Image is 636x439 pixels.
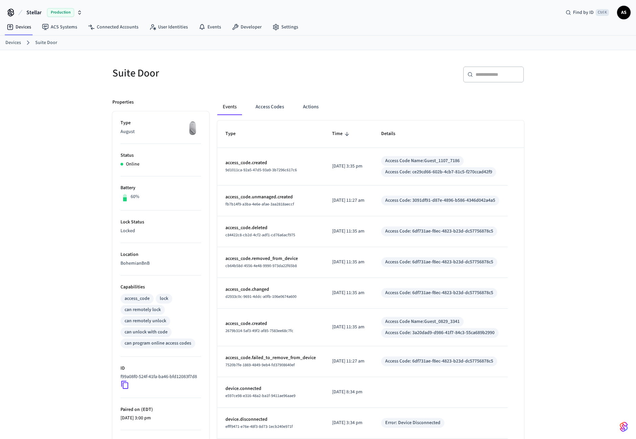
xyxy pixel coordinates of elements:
span: Details [381,129,404,139]
div: Access Code: ce29cd66-602b-4cb7-81c5-f270ccad42f9 [385,169,492,176]
span: Find by ID [573,9,594,16]
a: Events [193,21,226,33]
p: [DATE] 11:35 am [332,289,365,297]
span: c84422c8-cb2d-4cf2-adf1-cd76a6acf975 [225,232,295,238]
img: SeamLogoGradient.69752ec5.svg [620,421,628,432]
p: August [120,128,201,135]
a: Developer [226,21,267,33]
p: [DATE] 11:27 am [332,358,365,365]
p: ID [120,365,201,372]
p: access_code.created [225,159,316,167]
a: Settings [267,21,304,33]
p: device.disconnected [225,416,316,423]
p: Battery [120,184,201,192]
a: Connected Accounts [83,21,144,33]
p: Locked [120,227,201,235]
span: 2679b314-5af3-49f2-af85-7583ee68c7fc [225,328,293,334]
p: f99a08f0-524f-41fa-ba46-bfd12083f7d8 [120,373,197,380]
span: ( EDT ) [140,406,153,413]
div: lock [160,295,168,302]
span: Stellar [26,8,42,17]
div: Access Code: 3091df91-d87e-4896-b586-4346d042a4a5 [385,197,495,204]
p: [DATE] 11:35 am [332,324,365,331]
button: Access Codes [250,99,289,115]
p: Properties [112,99,134,106]
p: Status [120,152,201,159]
span: d2933c0c-9691-4ddc-a0fb-106e0674a600 [225,294,297,300]
button: Actions [298,99,324,115]
a: Devices [5,39,21,46]
p: device.connected [225,385,316,392]
a: User Identities [144,21,193,33]
div: Access Code Name: Guest_1107_7186 [385,157,460,164]
div: Find by IDCtrl K [560,6,614,19]
div: can remotely lock [125,306,161,313]
p: [DATE] 3:00 pm [120,415,201,422]
span: AS [618,6,630,19]
p: [DATE] 3:34 pm [332,419,365,426]
p: access_code.unmanaged.created [225,194,316,201]
span: Ctrl K [596,9,609,16]
a: Devices [1,21,37,33]
span: Time [332,129,351,139]
div: can unlock with code [125,329,168,336]
span: Type [225,129,244,139]
div: Access Code: 6df731ae-f8ec-4823-b23d-dc57756878c5 [385,289,493,297]
span: efff9471-e76e-48f3-8d73-1ecb240e971f [225,424,293,430]
div: Access Code: 6df731ae-f8ec-4823-b23d-dc57756878c5 [385,358,493,365]
p: access_code.deleted [225,224,316,232]
img: August Wifi Smart Lock 3rd Gen, Silver, Front [184,119,201,136]
div: Access Code Name: Guest_0829_3341 [385,318,460,325]
div: Access Code: 6df731ae-f8ec-4823-b23d-dc57756878c5 [385,228,493,235]
p: Location [120,251,201,258]
div: access_code [125,295,150,302]
p: [DATE] 11:27 am [332,197,365,204]
p: Lock Status [120,219,201,226]
p: 60% [131,193,139,200]
span: 9d1011ca-92a5-47d5-93a9-3b7296c617c6 [225,167,297,173]
button: Events [217,99,242,115]
a: Suite Door [35,39,57,46]
span: Production [47,8,74,17]
p: Type [120,119,201,127]
div: Access Code: 6df731ae-f8ec-4823-b23d-dc57756878c5 [385,259,493,266]
div: Access Code: 3a20dad9-d986-41f7-84c3-55ca689b2990 [385,329,495,336]
p: [DATE] 3:35 pm [332,163,365,170]
div: Error: Device Disconnected [385,419,440,426]
p: Online [126,161,139,168]
span: fb7b14f9-a3ba-4e6e-afae-3aa2818aeccf [225,201,294,207]
p: Paired on [120,406,201,413]
a: ACS Systems [37,21,83,33]
p: access_code.changed [225,286,316,293]
h5: Suite Door [112,66,314,80]
p: [DATE] 11:35 am [332,259,365,266]
div: can remotely unlock [125,317,166,325]
p: Capabilities [120,284,201,291]
p: access_code.failed_to_remove_from_device [225,354,316,361]
p: [DATE] 8:34 pm [332,389,365,396]
button: AS [617,6,631,19]
p: access_code.created [225,320,316,327]
div: ant example [217,99,524,115]
div: can program online access codes [125,340,191,347]
p: access_code.removed_from_device [225,255,316,262]
span: cb64b58d-4556-4e48-9990-973da22f65b8 [225,263,297,269]
p: [DATE] 11:35 am [332,228,365,235]
span: 7520b7fe-1869-4849-9eb4-fd37908640ef [225,362,295,368]
span: e597ce98-e316-48a2-ba1f-9411ae96aae9 [225,393,295,399]
p: BohemianBnB [120,260,201,267]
